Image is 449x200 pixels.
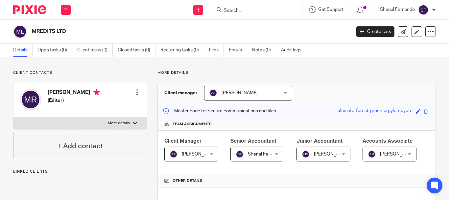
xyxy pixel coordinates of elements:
[302,150,310,158] img: svg%3E
[363,138,413,144] span: Accounts Associate
[13,44,33,57] a: Details
[170,150,177,158] img: svg%3E
[252,44,276,57] a: Notes (0)
[418,5,429,15] img: svg%3E
[57,141,103,151] h4: + Add contact
[13,169,147,174] p: Linked clients
[209,89,217,97] img: svg%3E
[93,89,100,96] i: Primary
[48,89,100,97] h4: [PERSON_NAME]
[356,26,394,37] a: Create task
[209,44,224,57] a: Files
[48,97,100,104] h5: (Editor)
[13,25,27,39] img: svg%3E
[229,44,247,57] a: Emails
[160,44,204,57] a: Recurring tasks (0)
[314,152,350,157] span: [PERSON_NAME]
[281,44,306,57] a: Audit logs
[380,6,415,13] p: Shenal Fernando
[164,138,202,144] span: Client Manager
[338,107,413,115] div: ultimate-forest-green-argyle-coyote
[223,8,282,14] input: Search
[77,44,113,57] a: Client tasks (0)
[296,138,343,144] span: Junior Accountant
[32,28,284,35] h2: MREDITS LTD
[108,121,130,126] p: More details
[173,122,212,127] span: Team assignments
[13,5,46,14] img: Pixie
[173,178,202,184] span: Other details
[13,70,147,75] p: Client contacts
[182,152,218,157] span: [PERSON_NAME]
[20,89,41,110] img: svg%3E
[222,91,258,95] span: [PERSON_NAME]
[318,7,343,12] span: Get Support
[118,44,155,57] a: Closed tasks (0)
[236,150,244,158] img: svg%3E
[230,138,276,144] span: Senior Accountant
[37,44,72,57] a: Open tasks (0)
[368,150,376,158] img: svg%3E
[157,70,436,75] p: More details
[380,152,416,157] span: [PERSON_NAME]
[248,152,283,157] span: Shenal Fernando
[163,108,276,114] p: Master code for secure communications and files
[164,90,198,96] h3: Client manager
